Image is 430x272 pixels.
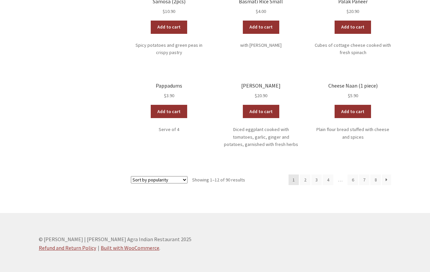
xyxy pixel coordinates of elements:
a: Cheese Naan (1 piece) $5.90 [315,83,391,100]
h2: [PERSON_NAME] [223,83,299,89]
a: [PERSON_NAME] $20.90 [223,83,299,100]
p: Diced eggplant cooked with tomatoes, garlic, ginger and potatoes, garnished with fresh herbs [223,126,299,148]
p: with [PERSON_NAME] [223,41,299,49]
h2: Cheese Naan (1 piece) [315,83,391,89]
select: Shop order [131,176,188,183]
bdi: 20.90 [255,93,267,99]
a: Page 6 [348,174,358,185]
p: Spicy potatoes and green peas in crispy pastry [131,41,207,56]
span: $ [164,93,166,99]
div: © [PERSON_NAME] | [PERSON_NAME] Agra Indian Restaurant 2025 . [39,222,391,267]
p: Plain flour bread stuffed with cheese and spices [315,126,391,141]
span: … [334,174,347,185]
span: $ [347,8,349,14]
a: Built with WooCommerce [101,244,159,251]
bdi: 20.90 [347,8,359,14]
nav: Product Pagination [289,174,391,185]
a: Page 8 [370,174,381,185]
h2: Pappadums [131,83,207,89]
a: Page 2 [300,174,310,185]
a: Refund and Return Policy [39,244,96,251]
bdi: 4.00 [256,8,266,14]
a: Add to cart: “Samosa (2pcs)” [151,21,187,34]
bdi: 5.90 [348,93,358,99]
a: Page 4 [323,174,333,185]
span: $ [255,93,257,99]
a: Add to cart: “Aloo Bengan” [243,105,279,118]
span: $ [348,93,350,99]
a: → [382,174,391,185]
span: $ [163,8,165,14]
a: Pappadums $3.90 [131,83,207,100]
p: Cubes of cottage cheese cooked with fresh spinach [315,41,391,56]
bdi: 3.90 [164,93,174,99]
p: Showing 1–12 of 90 results [192,174,245,185]
span: $ [256,8,258,14]
a: Page 3 [311,174,322,185]
a: Page 7 [359,174,370,185]
span: Page 1 [289,174,299,185]
a: Add to cart: “Cheese Naan (1 piece)” [335,105,371,118]
a: Add to cart: “Palak Paneer” [335,21,371,34]
a: Add to cart: “Pappadums” [151,105,187,118]
a: Add to cart: “Basmati Rice Small” [243,21,279,34]
bdi: 10.90 [163,8,175,14]
p: Serve of 4 [131,126,207,133]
